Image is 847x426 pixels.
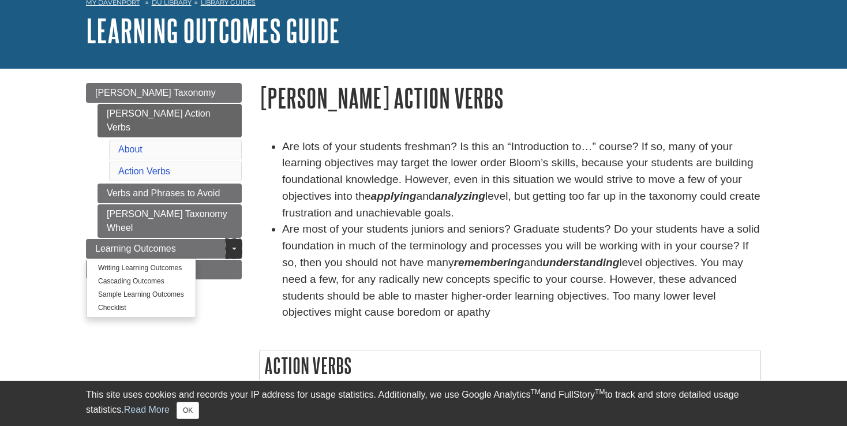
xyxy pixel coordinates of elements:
[98,204,242,238] a: [PERSON_NAME] Taxonomy Wheel
[260,350,760,381] h2: Action Verbs
[95,244,176,253] span: Learning Outcomes
[542,256,619,268] em: understanding
[86,388,761,419] div: This site uses cookies and records your IP address for usage statistics. Additionally, we use Goo...
[259,83,761,113] h1: [PERSON_NAME] Action Verbs
[87,275,196,288] a: Cascading Outcomes
[86,83,242,279] div: Guide Page Menu
[98,104,242,137] a: [PERSON_NAME] Action Verbs
[87,301,196,315] a: Checklist
[98,184,242,203] a: Verbs and Phrases to Avoid
[87,261,196,275] a: Writing Learning Outcomes
[530,388,540,396] sup: TM
[86,239,242,259] a: Learning Outcomes
[86,13,340,48] a: Learning Outcomes Guide
[177,402,199,419] button: Close
[118,144,143,154] a: About
[124,405,170,414] a: Read More
[86,83,242,103] a: [PERSON_NAME] Taxonomy
[454,256,524,268] em: remembering
[595,388,605,396] sup: TM
[282,139,761,222] li: Are lots of your students freshman? Is this an “Introduction to…” course? If so, many of your lea...
[87,288,196,301] a: Sample Learning Outcomes
[95,88,216,98] span: [PERSON_NAME] Taxonomy
[118,166,170,176] a: Action Verbs
[371,190,417,202] strong: applying
[435,190,485,202] strong: analyzing
[282,221,761,321] li: Are most of your students juniors and seniors? Graduate students? Do your students have a solid f...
